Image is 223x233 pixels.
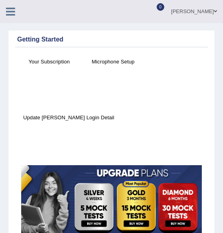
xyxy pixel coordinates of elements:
h4: Update [PERSON_NAME] Login Detail [21,113,116,122]
h4: Your Subscription [21,57,77,66]
h4: Microphone Setup [85,57,141,66]
div: Getting Started [17,35,206,44]
span: 0 [157,3,165,11]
